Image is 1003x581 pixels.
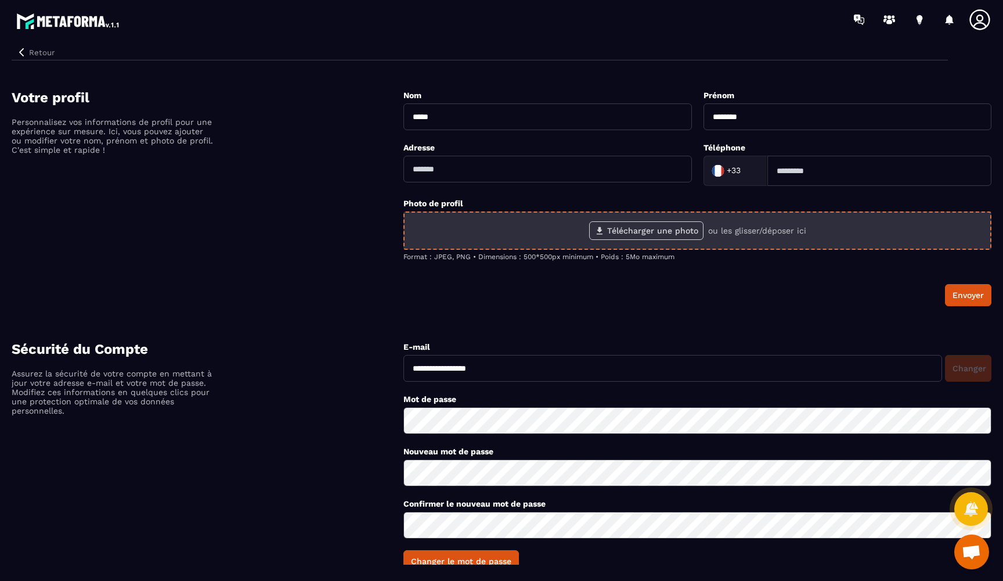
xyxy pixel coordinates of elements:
[708,226,806,235] p: ou les glisser/déposer ici
[703,143,745,152] label: Téléphone
[954,535,989,569] div: Ouvrir le chat
[12,45,59,60] button: Retour
[403,447,493,456] label: Nouveau mot de passe
[12,89,403,106] h4: Votre profil
[12,341,403,357] h4: Sécurité du Compte
[403,91,421,100] label: Nom
[403,253,991,261] p: Format : JPEG, PNG • Dimensions : 500*500px minimum • Poids : 5Mo maximum
[703,91,734,100] label: Prénom
[589,221,703,240] label: Télécharger une photo
[727,165,741,177] span: +33
[12,369,215,415] p: Assurez la sécurité de votre compte en mettant à jour votre adresse e-mail et votre mot de passe....
[403,199,463,208] label: Photo de profil
[744,162,755,180] input: Search for option
[403,394,456,404] label: Mot de passe
[403,143,435,152] label: Adresse
[16,10,121,31] img: logo
[403,499,546,508] label: Confirmer le nouveau mot de passe
[945,284,991,306] button: Envoyer
[706,159,730,182] img: Country Flag
[12,117,215,155] p: Personnalisez vos informations de profil pour une expérience sur mesure. Ici, vous pouvez ajouter...
[403,550,519,572] button: Changer le mot de passe
[403,342,430,352] label: E-mail
[703,156,767,186] div: Search for option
